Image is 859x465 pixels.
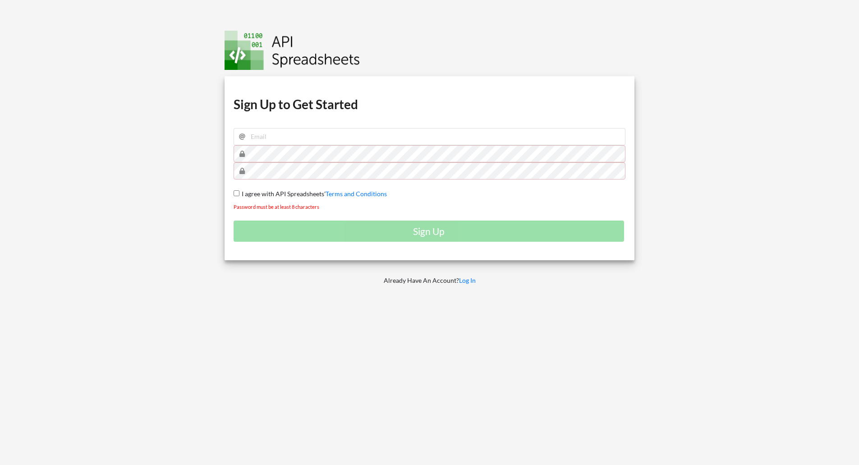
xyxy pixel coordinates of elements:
span: I agree with API Spreadsheets' [239,190,326,198]
h1: Sign Up to Get Started [234,96,626,112]
p: Already Have An Account? [218,276,641,285]
img: Logo.png [225,31,360,70]
small: Password must be at least 8 characters [234,204,319,210]
a: Terms and Conditions [326,190,387,198]
a: Log In [459,276,476,284]
input: Email [234,128,626,145]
